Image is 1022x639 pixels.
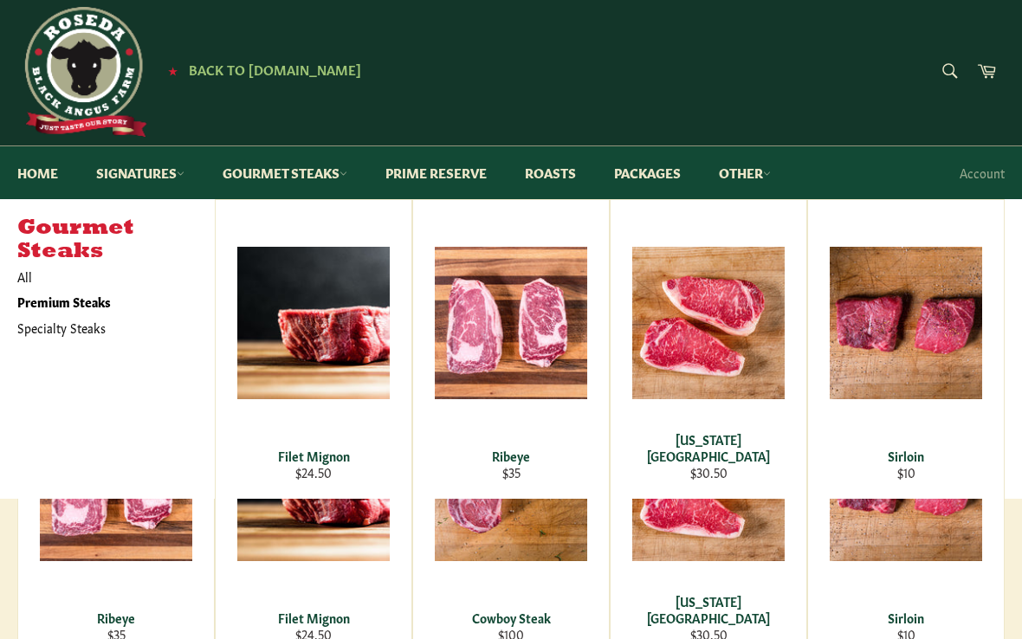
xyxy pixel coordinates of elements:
[597,146,698,199] a: Packages
[702,146,788,199] a: Other
[368,146,504,199] a: Prime Reserve
[9,315,197,340] a: Specialty Steaks
[17,216,215,264] h5: Gourmet Steaks
[632,247,785,399] img: New York Strip
[9,264,215,289] a: All
[9,289,197,314] a: Premium Steaks
[610,199,807,499] a: New York Strip [US_STATE][GEOGRAPHIC_DATA] $30.50
[227,464,401,481] div: $24.50
[951,147,1013,198] a: Account
[29,610,204,626] div: Ribeye
[424,448,598,464] div: Ribeye
[819,610,993,626] div: Sirloin
[622,593,796,627] div: [US_STATE][GEOGRAPHIC_DATA]
[819,464,993,481] div: $10
[830,247,982,399] img: Sirloin
[227,448,401,464] div: Filet Mignon
[807,199,1005,499] a: Sirloin Sirloin $10
[819,448,993,464] div: Sirloin
[435,247,587,399] img: Ribeye
[17,7,147,137] img: Roseda Beef
[508,146,593,199] a: Roasts
[424,464,598,481] div: $35
[622,431,796,465] div: [US_STATE][GEOGRAPHIC_DATA]
[159,63,361,77] a: ★ Back to [DOMAIN_NAME]
[622,464,796,481] div: $30.50
[215,199,412,499] a: Filet Mignon Filet Mignon $24.50
[424,610,598,626] div: Cowboy Steak
[205,146,365,199] a: Gourmet Steaks
[79,146,202,199] a: Signatures
[237,247,390,399] img: Filet Mignon
[227,610,401,626] div: Filet Mignon
[168,63,178,77] span: ★
[189,60,361,78] span: Back to [DOMAIN_NAME]
[412,199,610,499] a: Ribeye Ribeye $35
